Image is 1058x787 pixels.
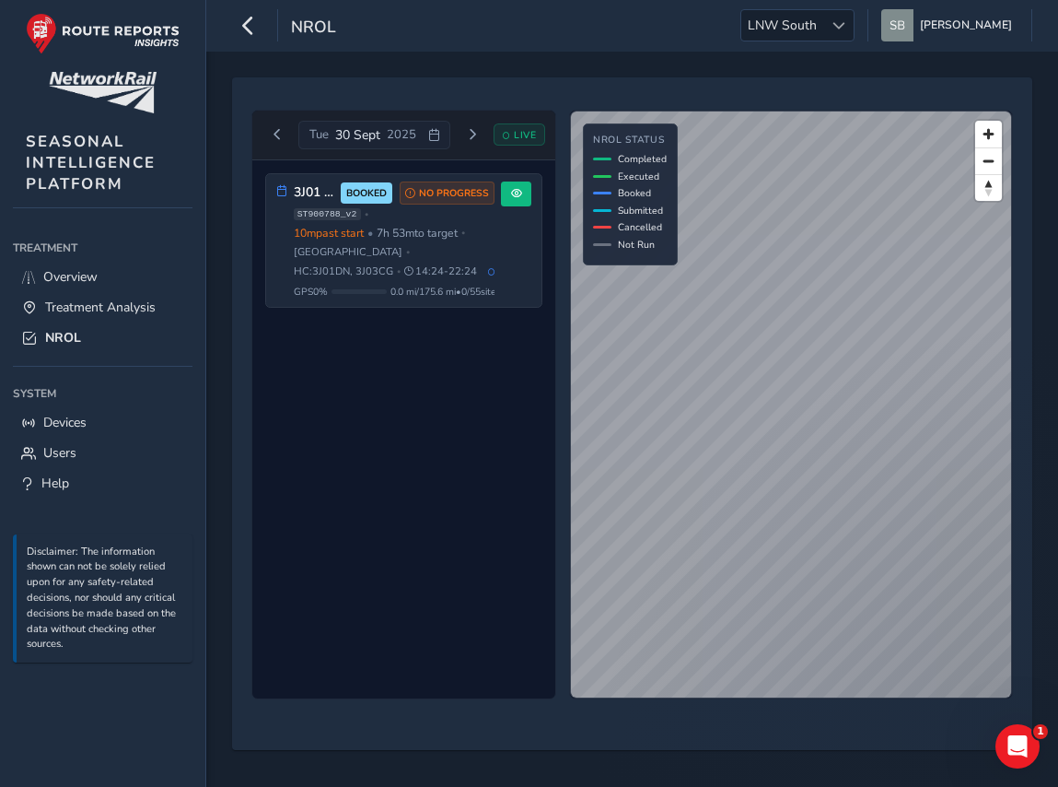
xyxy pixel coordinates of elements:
[43,268,98,286] span: Overview
[41,475,69,492] span: Help
[457,123,487,147] button: Next day
[618,170,659,183] span: Executed
[294,285,328,299] span: GPS 0 %
[13,380,192,407] div: System
[461,228,465,238] span: •
[262,123,293,147] button: Previous day
[920,9,1012,41] span: [PERSON_NAME]
[377,226,458,241] span: 7h 53m to target
[294,208,361,221] span: ST900788_v2
[26,131,156,194] span: SEASONAL INTELLIGENCE PLATFORM
[881,9,1018,41] button: [PERSON_NAME]
[618,220,662,234] span: Cancelled
[618,152,667,166] span: Completed
[406,247,410,257] span: •
[335,126,380,144] span: 30 Sept
[404,264,477,278] span: 14:24 - 22:24
[390,285,501,299] span: 0.0 mi / 175.6 mi • 0 / 55 sites
[618,186,651,200] span: Booked
[514,128,536,142] span: LIVE
[49,72,157,113] img: customer logo
[419,186,489,201] span: NO PROGRESS
[13,323,192,353] a: NROL
[294,264,393,278] span: HC: 3J01DN, 3J03CG
[346,186,387,201] span: BOOKED
[365,209,368,219] span: •
[13,438,192,468] a: Users
[43,444,76,462] span: Users
[45,299,156,316] span: Treatment Analysis
[13,262,192,292] a: Overview
[975,147,1002,174] button: Zoom out
[294,245,402,259] span: [GEOGRAPHIC_DATA]
[367,226,373,241] span: •
[309,126,329,143] span: Tue
[975,174,1002,201] button: Reset bearing to north
[975,121,1002,147] button: Zoom in
[291,16,336,41] span: NROL
[294,185,335,201] h3: 3J01 - WCML South
[26,13,180,54] img: rr logo
[13,292,192,323] a: Treatment Analysis
[13,468,192,499] a: Help
[741,10,823,41] span: LNW South
[27,545,183,653] p: Disclaimer: The information shown can not be solely relied upon for any safety-related decisions,...
[387,126,416,143] span: 2025
[618,238,655,252] span: Not Run
[43,414,87,431] span: Devices
[593,135,667,147] h4: NROL Status
[294,226,364,241] span: 10m past start
[13,407,192,438] a: Devices
[571,112,1011,698] canvas: Map
[995,724,1040,769] iframe: Intercom live chat
[881,9,913,41] img: diamond-layout
[45,329,81,347] span: NROL
[397,266,401,276] span: •
[618,204,663,217] span: Submitted
[13,234,192,262] div: Treatment
[1033,724,1048,739] span: 1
